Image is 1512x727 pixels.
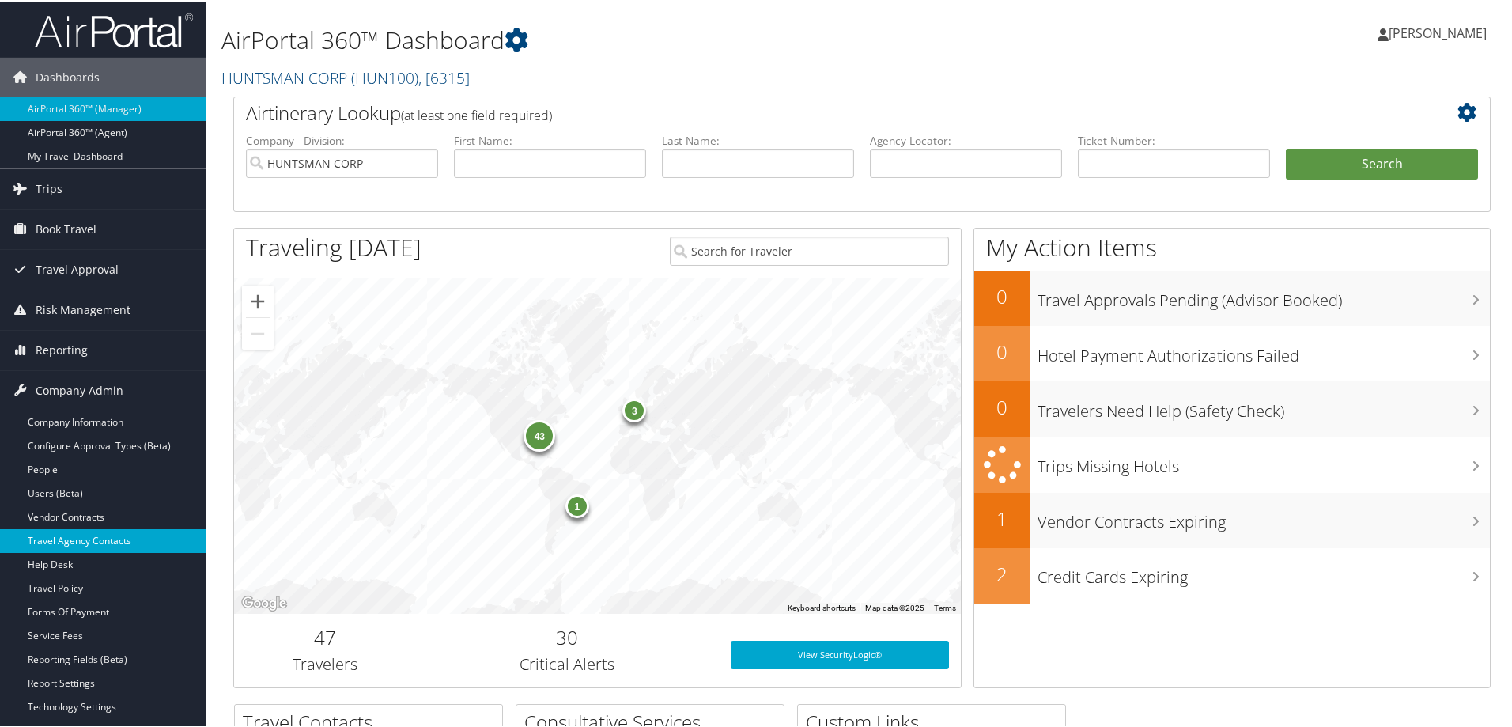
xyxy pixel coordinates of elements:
h2: 2 [974,559,1030,586]
div: 3 [622,397,646,421]
span: Travel Approval [36,248,119,288]
h1: My Action Items [974,229,1490,263]
h3: Travelers [246,652,404,674]
h2: Airtinerary Lookup [246,98,1374,125]
h3: Trips Missing Hotels [1038,446,1490,476]
h3: Hotel Payment Authorizations Failed [1038,335,1490,365]
span: Dashboards [36,56,100,96]
h1: AirPortal 360™ Dashboard [221,22,1075,55]
input: Search for Traveler [670,235,949,264]
h3: Credit Cards Expiring [1038,557,1490,587]
span: [PERSON_NAME] [1389,23,1487,40]
div: 1 [565,493,589,517]
h3: Critical Alerts [428,652,707,674]
div: 43 [524,418,555,450]
span: Company Admin [36,369,123,409]
label: Ticket Number: [1078,131,1270,147]
h2: 47 [246,623,404,649]
a: [PERSON_NAME] [1378,8,1503,55]
a: Terms (opens in new tab) [934,602,956,611]
span: ( HUN100 ) [351,66,418,87]
span: Risk Management [36,289,130,328]
span: Reporting [36,329,88,369]
img: airportal-logo.png [35,10,193,47]
label: Company - Division: [246,131,438,147]
h1: Traveling [DATE] [246,229,421,263]
button: Search [1286,147,1478,179]
label: Agency Locator: [870,131,1062,147]
a: View SecurityLogic® [731,639,949,668]
a: HUNTSMAN CORP [221,66,470,87]
button: Zoom in [242,284,274,316]
h3: Travelers Need Help (Safety Check) [1038,391,1490,421]
h3: Vendor Contracts Expiring [1038,502,1490,532]
a: 0Travel Approvals Pending (Advisor Booked) [974,269,1490,324]
span: Book Travel [36,208,96,248]
label: First Name: [454,131,646,147]
a: 2Credit Cards Expiring [974,547,1490,602]
h2: 0 [974,337,1030,364]
a: Open this area in Google Maps (opens a new window) [238,592,290,612]
button: Keyboard shortcuts [788,601,856,612]
a: 0Hotel Payment Authorizations Failed [974,324,1490,380]
a: 1Vendor Contracts Expiring [974,491,1490,547]
h3: Travel Approvals Pending (Advisor Booked) [1038,280,1490,310]
span: Trips [36,168,62,207]
button: Zoom out [242,316,274,348]
h2: 0 [974,392,1030,419]
a: Trips Missing Hotels [974,435,1490,491]
span: (at least one field required) [401,105,552,123]
h2: 30 [428,623,707,649]
img: Google [238,592,290,612]
a: 0Travelers Need Help (Safety Check) [974,380,1490,435]
h2: 0 [974,282,1030,309]
h2: 1 [974,504,1030,531]
span: , [ 6315 ] [418,66,470,87]
span: Map data ©2025 [865,602,924,611]
label: Last Name: [662,131,854,147]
